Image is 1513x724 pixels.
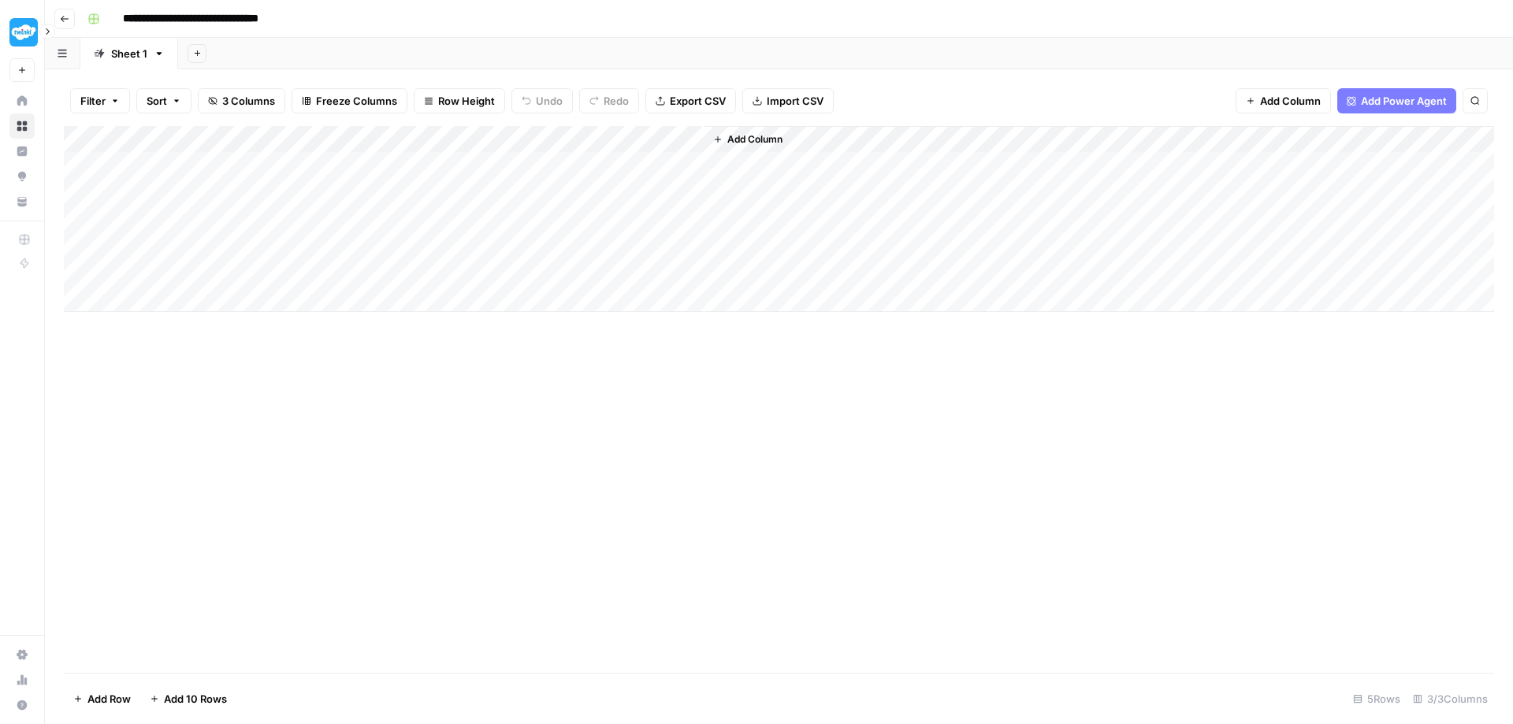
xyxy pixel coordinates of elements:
[9,667,35,692] a: Usage
[80,93,106,109] span: Filter
[1347,686,1407,711] div: 5 Rows
[670,93,726,109] span: Export CSV
[80,38,178,69] a: Sheet 1
[9,164,35,189] a: Opportunities
[536,93,563,109] span: Undo
[579,88,639,113] button: Redo
[727,132,783,147] span: Add Column
[414,88,505,113] button: Row Height
[9,692,35,718] button: Help + Support
[742,88,834,113] button: Import CSV
[1236,88,1331,113] button: Add Column
[767,93,823,109] span: Import CSV
[9,642,35,667] a: Settings
[1260,93,1321,109] span: Add Column
[1337,88,1456,113] button: Add Power Agent
[222,93,275,109] span: 3 Columns
[147,93,167,109] span: Sort
[511,88,573,113] button: Undo
[198,88,285,113] button: 3 Columns
[9,13,35,52] button: Workspace: Twinkl
[9,139,35,164] a: Insights
[645,88,736,113] button: Export CSV
[316,93,397,109] span: Freeze Columns
[111,46,147,61] div: Sheet 1
[292,88,407,113] button: Freeze Columns
[1361,93,1447,109] span: Add Power Agent
[604,93,629,109] span: Redo
[164,691,227,707] span: Add 10 Rows
[87,691,131,707] span: Add Row
[9,113,35,139] a: Browse
[136,88,191,113] button: Sort
[70,88,130,113] button: Filter
[9,18,38,46] img: Twinkl Logo
[9,189,35,214] a: Your Data
[1407,686,1494,711] div: 3/3 Columns
[707,129,789,150] button: Add Column
[140,686,236,711] button: Add 10 Rows
[438,93,495,109] span: Row Height
[9,88,35,113] a: Home
[64,686,140,711] button: Add Row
